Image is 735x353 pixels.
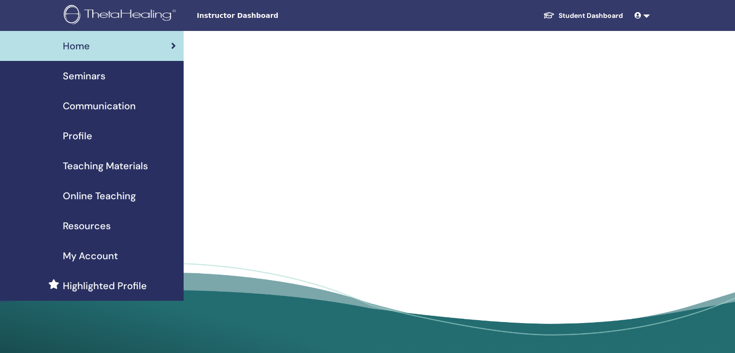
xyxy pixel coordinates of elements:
span: Resources [63,219,111,233]
span: Profile [63,129,92,143]
img: graduation-cap-white.svg [543,11,555,19]
span: Seminars [63,69,105,83]
span: My Account [63,249,118,263]
span: Highlighted Profile [63,279,147,293]
img: logo.png [64,5,179,27]
span: Teaching Materials [63,159,148,173]
span: Instructor Dashboard [197,11,342,21]
a: Student Dashboard [535,7,631,25]
span: Online Teaching [63,189,136,203]
span: Communication [63,99,136,113]
span: Home [63,39,90,53]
